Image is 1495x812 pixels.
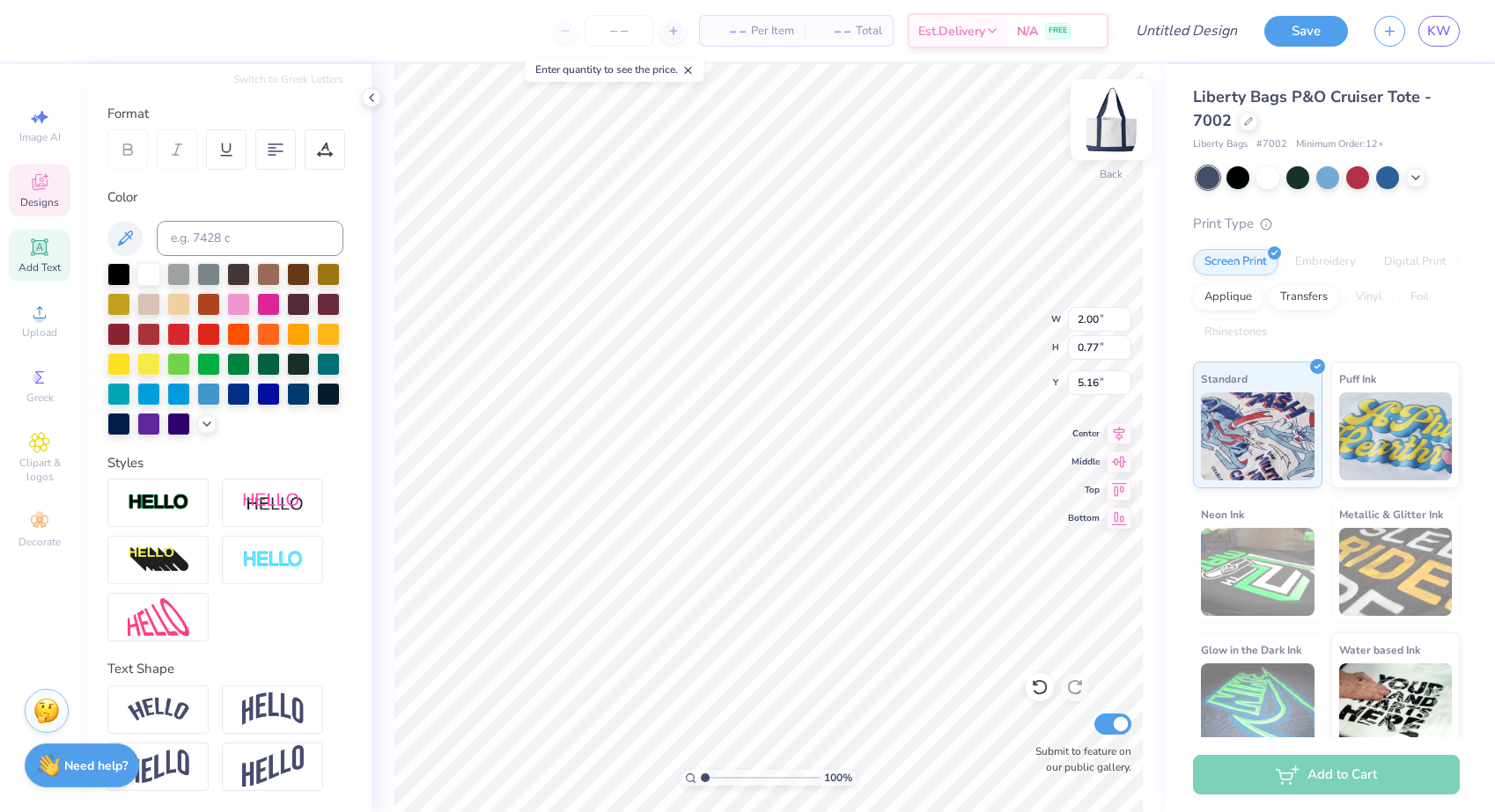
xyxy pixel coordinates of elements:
[157,221,343,256] input: e.g. 7428 c
[1076,84,1146,155] img: Back
[128,698,189,721] img: Arc
[107,453,343,473] div: Styles
[1201,528,1315,616] img: Neon Ink
[64,757,128,774] strong: Need help?
[107,659,343,679] div: Text Shape
[1201,392,1315,480] img: Standard
[1339,640,1420,659] span: Water based Ink
[1339,392,1453,480] img: Puff Ink
[1193,137,1248,152] span: Liberty Bags
[18,260,61,274] span: Add Text
[1193,214,1460,234] div: Print Type
[815,22,851,40] span: – –
[107,104,345,124] div: Format
[1284,249,1367,275] div: Embroidery
[107,187,343,208] div: Color
[242,692,304,726] img: Arch
[22,326,57,340] span: Upload
[233,72,343,86] button: Switch to Greek Letters
[1339,528,1453,616] img: Metallic & Glitter Ink
[242,492,304,514] img: Shadow
[1201,505,1244,523] span: Neon Ink
[1193,249,1278,275] div: Screen Print
[1339,505,1443,523] span: Metallic & Glitter Ink
[918,22,985,40] span: Est. Delivery
[1339,369,1376,388] span: Puff Ink
[585,15,653,47] input: – –
[1193,86,1432,131] span: Liberty Bags P&O Cruiser Tote - 7002
[1100,166,1123,182] div: Back
[1122,13,1251,48] input: Untitled Design
[751,22,794,40] span: Per Item
[1193,319,1278,346] div: Rhinestones
[526,57,704,82] div: Enter quantity to see the price.
[128,598,189,636] img: Free Distort
[128,493,189,513] img: Stroke
[1068,428,1100,440] span: Center
[1068,484,1100,496] span: Top
[824,770,852,786] span: 100 %
[1017,22,1038,40] span: N/A
[1344,284,1394,311] div: Vinyl
[1427,21,1451,41] span: KW
[1373,249,1458,275] div: Digital Print
[9,456,70,484] span: Clipart & logos
[1068,512,1100,524] span: Bottom
[1026,743,1131,775] label: Submit to feature on our public gallery.
[19,130,61,144] span: Image AI
[711,22,746,40] span: – –
[242,745,304,788] img: Rise
[20,195,59,209] span: Designs
[1193,284,1263,311] div: Applique
[242,550,304,570] img: Negative Space
[26,391,54,405] span: Greek
[856,22,882,40] span: Total
[1269,284,1339,311] div: Transfers
[18,535,61,549] span: Decorate
[128,750,189,784] img: Flag
[1049,25,1067,37] span: FREE
[1418,16,1460,47] a: KW
[128,546,189,574] img: 3d Illusion
[1201,640,1301,659] span: Glow in the Dark Ink
[1339,663,1453,751] img: Water based Ink
[1296,137,1384,152] span: Minimum Order: 12 +
[1399,284,1440,311] div: Foil
[1256,137,1287,152] span: # 7002
[1264,16,1348,47] button: Save
[1201,663,1315,751] img: Glow in the Dark Ink
[1068,456,1100,468] span: Middle
[1201,369,1248,388] span: Standard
